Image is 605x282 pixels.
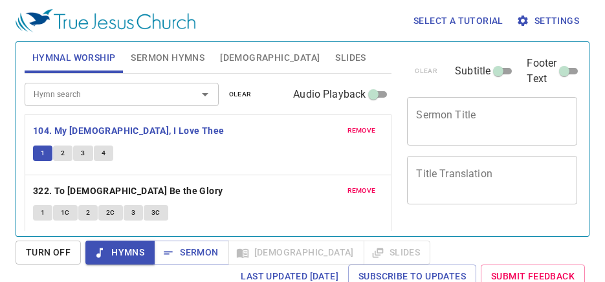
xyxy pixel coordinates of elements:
button: Select a tutorial [408,9,509,33]
button: 322. To [DEMOGRAPHIC_DATA] Be the Glory [33,183,225,199]
button: 3 [124,205,143,221]
button: Sermon [154,241,228,265]
button: 2C [98,205,123,221]
span: 2 [86,207,90,219]
span: Slides [335,50,366,66]
span: Select a tutorial [413,13,503,29]
button: 3 [73,146,93,161]
span: Subtitle [455,63,490,79]
button: remove [340,123,384,138]
button: 3C [144,205,168,221]
b: 322. To [DEMOGRAPHIC_DATA] Be the Glory [33,183,223,199]
span: 1C [61,207,70,219]
button: clear [221,87,259,102]
button: Settings [514,9,584,33]
span: Audio Playback [293,87,366,102]
span: 1 [41,147,45,159]
span: Hymnal Worship [32,50,116,66]
span: Footer Text [527,56,556,87]
span: 4 [102,147,105,159]
span: Turn Off [26,244,71,261]
span: remove [347,125,376,136]
span: 2C [106,207,115,219]
span: 3 [81,147,85,159]
span: 3C [151,207,160,219]
button: 2 [78,205,98,221]
img: True Jesus Church [16,9,195,32]
button: 1C [53,205,78,221]
button: 2 [53,146,72,161]
button: Turn Off [16,241,81,265]
button: Open [196,85,214,103]
span: 1 [41,207,45,219]
span: Sermon [164,244,218,261]
button: 1 [33,146,52,161]
span: remove [347,185,376,197]
span: Hymns [96,244,144,261]
button: Hymns [85,241,155,265]
span: 2 [61,147,65,159]
span: 3 [131,207,135,219]
button: remove [340,183,384,199]
button: 1 [33,205,52,221]
span: Settings [519,13,579,29]
button: 104. My [DEMOGRAPHIC_DATA], I Love Thee [33,123,226,139]
span: clear [229,89,252,100]
button: 4 [94,146,113,161]
span: Sermon Hymns [131,50,204,66]
b: 104. My [DEMOGRAPHIC_DATA], I Love Thee [33,123,225,139]
span: [DEMOGRAPHIC_DATA] [220,50,320,66]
